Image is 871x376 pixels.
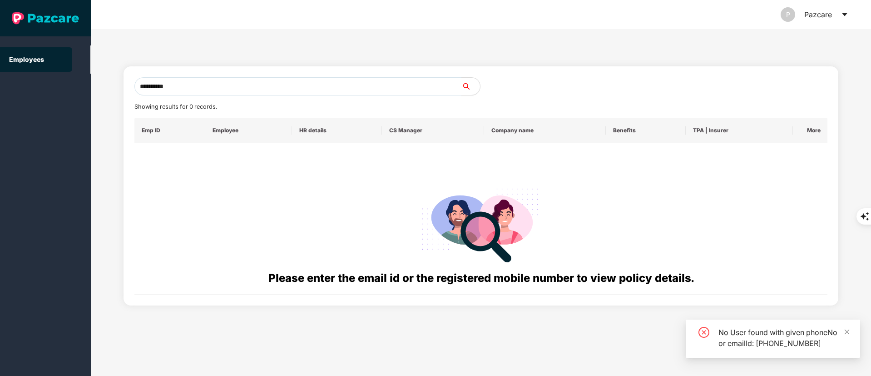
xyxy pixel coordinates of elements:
[718,327,849,349] div: No User found with given phoneNo or emailId: [PHONE_NUMBER]
[461,83,480,90] span: search
[205,118,292,143] th: Employee
[844,329,850,335] span: close
[841,11,848,18] span: caret-down
[382,118,484,143] th: CS Manager
[786,7,790,22] span: P
[686,118,793,143] th: TPA | Insurer
[698,327,709,338] span: close-circle
[134,118,206,143] th: Emp ID
[606,118,686,143] th: Benefits
[292,118,381,143] th: HR details
[134,103,217,110] span: Showing results for 0 records.
[268,271,694,285] span: Please enter the email id or the registered mobile number to view policy details.
[416,177,546,270] img: svg+xml;base64,PHN2ZyB4bWxucz0iaHR0cDovL3d3dy53My5vcmcvMjAwMC9zdmciIHdpZHRoPSIyODgiIGhlaWdodD0iMj...
[484,118,606,143] th: Company name
[461,77,480,95] button: search
[9,55,44,63] a: Employees
[793,118,827,143] th: More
